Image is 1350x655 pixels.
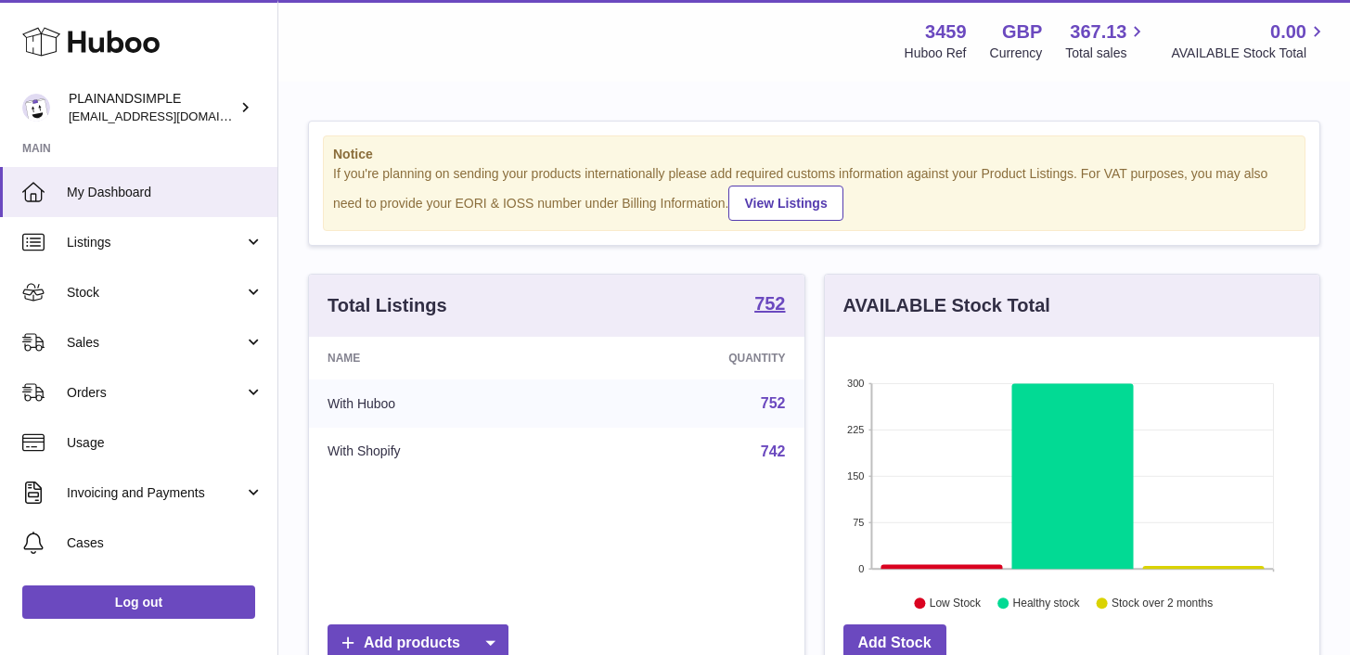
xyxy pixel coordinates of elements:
[1065,19,1148,62] a: 367.13 Total sales
[67,534,264,552] span: Cases
[1112,597,1213,610] text: Stock over 2 months
[925,19,967,45] strong: 3459
[309,428,576,476] td: With Shopify
[1012,597,1080,610] text: Healthy stock
[853,517,864,528] text: 75
[1270,19,1306,45] span: 0.00
[761,443,786,459] a: 742
[576,337,804,379] th: Quantity
[1171,45,1328,62] span: AVAILABLE Stock Total
[67,184,264,201] span: My Dashboard
[67,384,244,402] span: Orders
[67,434,264,452] span: Usage
[309,379,576,428] td: With Huboo
[69,109,273,123] span: [EMAIL_ADDRESS][DOMAIN_NAME]
[67,334,244,352] span: Sales
[1070,19,1126,45] span: 367.13
[22,94,50,122] img: duco@plainandsimple.com
[847,378,864,389] text: 300
[67,484,244,502] span: Invoicing and Payments
[990,45,1043,62] div: Currency
[728,186,842,221] a: View Listings
[333,146,1295,163] strong: Notice
[929,597,981,610] text: Low Stock
[858,563,864,574] text: 0
[333,165,1295,221] div: If you're planning on sending your products internationally please add required customs informati...
[843,293,1050,318] h3: AVAILABLE Stock Total
[67,234,244,251] span: Listings
[1065,45,1148,62] span: Total sales
[905,45,967,62] div: Huboo Ref
[754,294,785,316] a: 752
[847,424,864,435] text: 225
[847,470,864,482] text: 150
[22,585,255,619] a: Log out
[67,284,244,302] span: Stock
[309,337,576,379] th: Name
[761,395,786,411] a: 752
[328,293,447,318] h3: Total Listings
[69,90,236,125] div: PLAINANDSIMPLE
[1002,19,1042,45] strong: GBP
[754,294,785,313] strong: 752
[1171,19,1328,62] a: 0.00 AVAILABLE Stock Total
